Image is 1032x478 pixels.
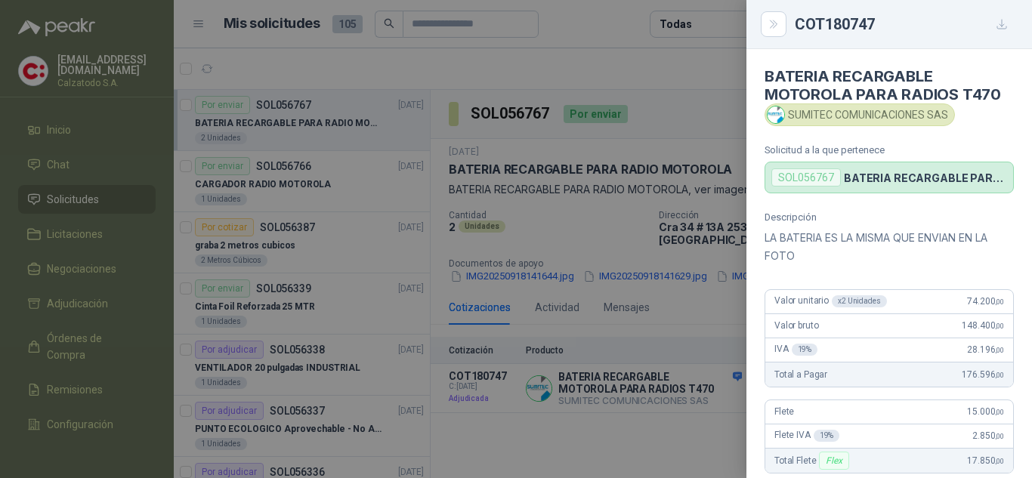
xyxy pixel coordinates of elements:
[774,406,794,417] span: Flete
[819,452,848,470] div: Flex
[768,106,784,123] img: Company Logo
[995,322,1004,330] span: ,00
[967,344,1004,355] span: 28.196
[962,369,1004,380] span: 176.596
[774,320,818,331] span: Valor bruto
[795,12,1014,36] div: COT180747
[792,344,818,356] div: 19 %
[995,371,1004,379] span: ,00
[765,144,1014,156] p: Solicitud a la que pertenece
[995,346,1004,354] span: ,00
[962,320,1004,331] span: 148.400
[967,455,1004,466] span: 17.850
[765,15,783,33] button: Close
[995,457,1004,465] span: ,00
[765,211,1014,223] p: Descripción
[995,408,1004,416] span: ,00
[814,430,840,442] div: 19 %
[765,229,1014,265] p: LA BATERIA ES LA MISMA QUE ENVIAN EN LA FOTO
[832,295,887,307] div: x 2 Unidades
[771,168,841,187] div: SOL056767
[967,296,1004,307] span: 74.200
[844,171,1007,184] p: BATERIA RECARGABLE PARA RADIO MOTOROLA
[774,295,887,307] span: Valor unitario
[774,344,817,356] span: IVA
[774,369,827,380] span: Total a Pagar
[967,406,1004,417] span: 15.000
[765,67,1014,103] h4: BATERIA RECARGABLE MOTOROLA PARA RADIOS T470
[995,298,1004,306] span: ,00
[972,430,1004,441] span: 2.850
[765,103,955,126] div: SUMITEC COMUNICACIONES SAS
[774,430,839,442] span: Flete IVA
[995,432,1004,440] span: ,00
[774,452,852,470] span: Total Flete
